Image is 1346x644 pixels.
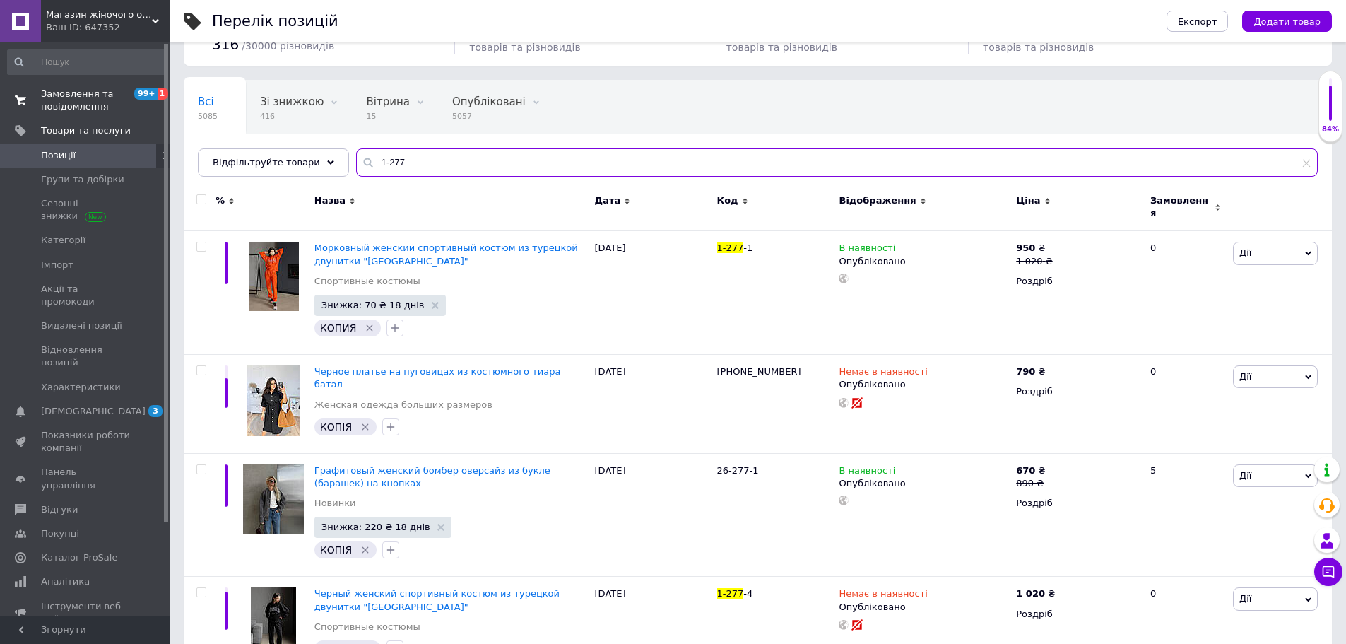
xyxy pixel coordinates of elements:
div: 890 ₴ [1016,477,1045,490]
span: Дії [1239,371,1251,382]
span: Акції та промокоди [41,283,131,308]
button: Чат з покупцем [1314,558,1342,586]
span: Дата [595,194,621,207]
span: Знижка: 220 ₴ 18 днів [321,522,430,532]
span: Немає в наявності [839,366,927,381]
a: Морковный женский спортивный костюм из турецкой двунитки "[GEOGRAPHIC_DATA]" [314,242,578,266]
span: В наявності [839,242,895,257]
span: Категорії [41,234,85,247]
div: ₴ [1016,587,1055,600]
span: Панель управління [41,466,131,491]
div: Опубліковано [839,378,1009,391]
span: Зі знижкою [260,95,324,108]
input: Пошук по назві позиції, артикулу і пошуковим запитам [356,148,1318,177]
span: 316 [212,36,239,53]
span: товарів та різновидів [469,42,580,53]
span: Дії [1239,470,1251,481]
span: 26-277-1 [717,465,759,476]
div: ₴ [1016,365,1045,378]
span: товарів та різновидів [983,42,1094,53]
div: [DATE] [591,231,714,355]
div: [DATE] [591,355,714,454]
div: Ваш ID: 647352 [46,21,170,34]
div: ₴ [1016,242,1052,254]
span: Імпорт [41,259,73,271]
span: КОПІЯ [320,544,352,556]
img: Морковный женский спортивный костюм из турецкой двунитки "Los Angeles" [249,242,299,311]
img: Черное платье на пуговицах из костюмного тиара батал [247,365,300,436]
span: 5085 [198,111,218,122]
a: Спортивные костюмы [314,275,420,288]
span: Інструменти веб-майстра та SEO [41,600,131,626]
div: 5 [1142,453,1229,577]
span: 1-277 [717,242,744,253]
span: Магазин жіночого одягу "Стрекоза" [46,8,152,21]
span: Відображення [839,194,916,207]
span: Видалені позиції [41,320,122,332]
div: 1 020 ₴ [1016,255,1052,268]
span: -1 [743,242,752,253]
span: Відгуки [41,503,78,516]
span: 15 [366,111,409,122]
span: товарів та різновидів [726,42,837,53]
span: Вітрина [366,95,409,108]
span: 99+ [134,88,158,100]
span: КОПІЯ [320,421,352,433]
b: 1 020 [1016,588,1045,599]
span: Замовлення [1150,194,1211,220]
span: Покупці [41,527,79,540]
span: Групи та добірки [41,173,124,186]
div: Роздріб [1016,608,1138,621]
span: Відфільтруйте товари [213,157,320,168]
span: Позиції [41,149,76,162]
b: 670 [1016,465,1035,476]
span: Приховані [198,149,255,162]
button: Додати товар [1242,11,1332,32]
div: 0 [1142,355,1229,454]
div: Роздріб [1016,385,1138,398]
span: Немає в наявності [839,588,927,603]
span: Відновлення позицій [41,344,131,369]
span: КОПИЯ [320,322,357,334]
svg: Видалити мітку [360,421,371,433]
div: Роздріб [1016,275,1138,288]
span: Всі [198,95,214,108]
span: Експорт [1178,16,1217,27]
svg: Видалити мітку [364,322,375,334]
span: Код [717,194,738,207]
span: Назва [314,194,346,207]
a: Черный женский спортивный костюм из турецкой двунитки "[GEOGRAPHIC_DATA]" [314,588,560,611]
span: Дії [1239,593,1251,604]
span: Показники роботи компанії [41,429,131,455]
div: ₴ [1016,464,1045,477]
img: Графитовый женский бомбер оверсайз из букле (барашек) на кнопках [243,464,304,534]
span: 1-277 [717,588,744,599]
a: Черное платье на пуговицах из костюмного тиара батал [314,366,561,390]
div: [DATE] [591,453,714,577]
span: Каталог ProSale [41,551,117,564]
span: / 30000 різновидів [242,40,334,52]
span: Ціна [1016,194,1040,207]
span: 1 [158,88,169,100]
span: Дії [1239,247,1251,258]
span: 3 [148,405,163,417]
span: Товари та послуги [41,124,131,137]
span: 5057 [452,111,526,122]
span: [PHONE_NUMBER] [717,366,801,377]
div: Опубліковано [839,601,1009,614]
b: 950 [1016,242,1035,253]
span: Опубліковані [452,95,526,108]
svg: Видалити мітку [360,544,371,556]
span: Характеристики [41,381,121,394]
span: Сезонні знижки [41,197,131,223]
a: Графитовый женский бомбер оверсайз из букле (барашек) на кнопках [314,465,550,488]
span: [DEMOGRAPHIC_DATA] [41,405,146,418]
button: Експорт [1167,11,1229,32]
span: Знижка: 70 ₴ 18 днів [321,300,425,310]
div: 0 [1142,231,1229,355]
input: Пошук [7,49,167,75]
span: -4 [743,588,752,599]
